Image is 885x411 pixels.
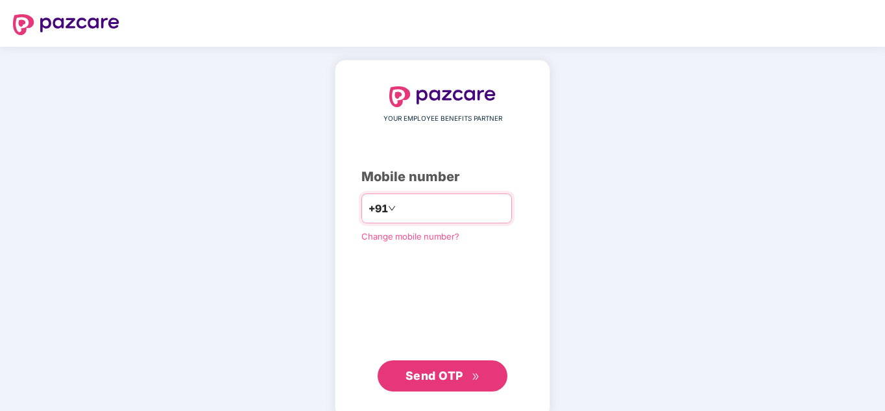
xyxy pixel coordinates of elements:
span: double-right [472,373,480,381]
span: down [388,205,396,212]
img: logo [13,14,119,35]
button: Send OTPdouble-right [378,360,507,392]
img: logo [389,86,496,107]
span: YOUR EMPLOYEE BENEFITS PARTNER [383,114,502,124]
span: +91 [369,201,388,217]
span: Send OTP [406,369,463,382]
a: Change mobile number? [361,231,459,242]
div: Mobile number [361,167,524,187]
